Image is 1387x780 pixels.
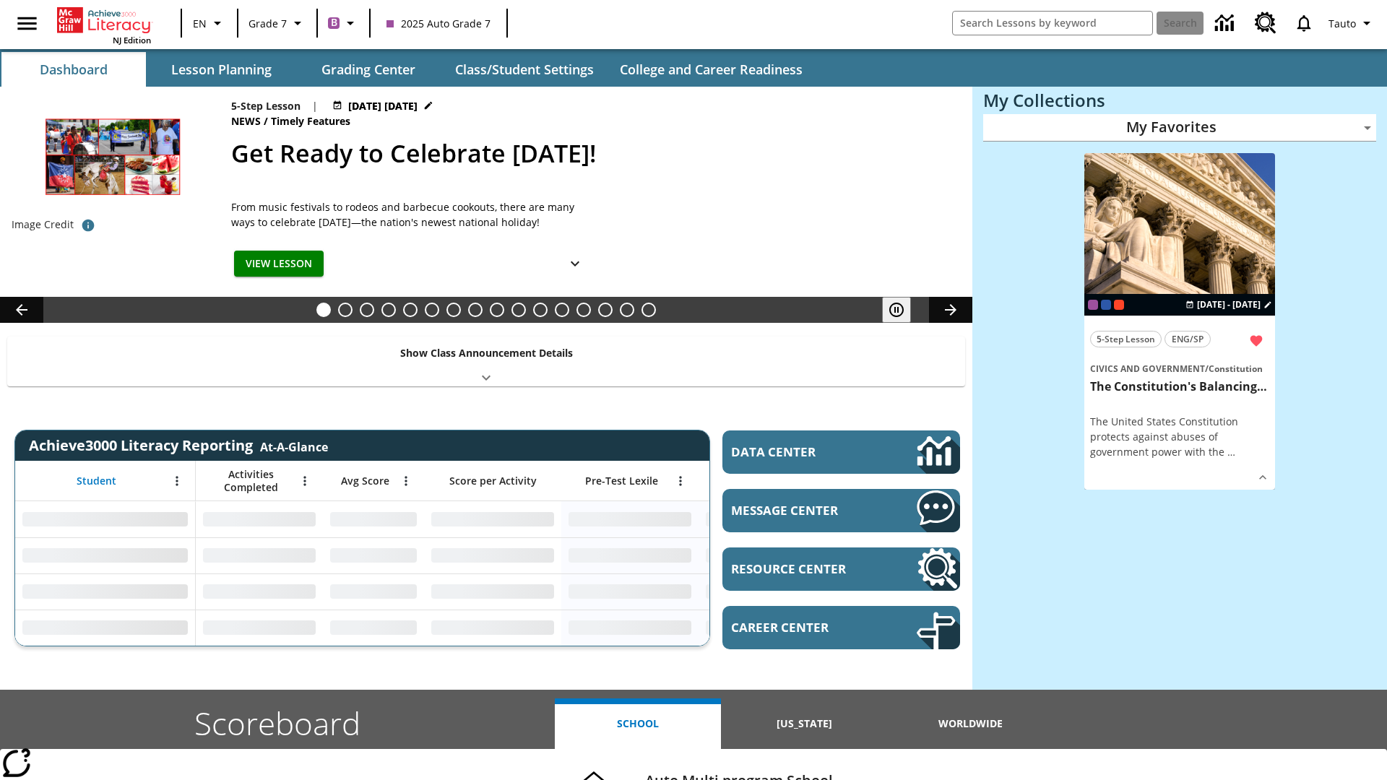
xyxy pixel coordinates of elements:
[231,135,955,172] h2: Get Ready to Celebrate Juneteenth!
[403,303,418,317] button: Slide 5 Cruise Ships: Making Waves
[1205,363,1209,375] span: /
[555,303,569,317] button: Slide 12 Mixed Practice: Citing Evidence
[1088,300,1098,310] span: Current Class
[395,470,417,492] button: Open Menu
[425,303,439,317] button: Slide 6 Private! Keep Out!
[882,297,911,323] button: Pause
[641,303,656,317] button: Slide 16 Point of View
[196,537,323,573] div: No Data,
[576,303,591,317] button: Slide 13 Pre-release lesson
[1328,16,1356,31] span: Tauto
[322,10,365,36] button: Boost Class color is purple. Change class color
[264,114,268,128] span: /
[360,303,374,317] button: Slide 3 Free Returns: A Gain or a Drain?
[1097,331,1155,347] span: 5-Step Lesson
[338,303,353,317] button: Slide 2 Back On Earth
[722,430,960,474] a: Data Center
[381,303,396,317] button: Slide 4 Time for Moon Rules?
[585,474,658,487] span: Pre-Test Lexile
[196,501,323,537] div: No Data,
[561,251,589,277] button: Show Details
[1,52,146,87] button: Dashboard
[386,16,491,31] span: 2025 Auto Grade 7
[699,610,836,646] div: No Data,
[620,303,634,317] button: Slide 15 The Constitution's Balancing Act
[193,16,207,31] span: EN
[1246,4,1285,43] a: Resource Center, Will open in new tab
[166,470,188,492] button: Open Menu
[6,2,48,45] button: Open side menu
[699,501,836,537] div: No Data,
[196,610,323,646] div: No Data,
[1084,153,1275,490] div: lesson details
[731,560,873,577] span: Resource Center
[1197,298,1261,311] span: [DATE] - [DATE]
[57,6,151,35] a: Home
[234,251,324,277] button: View Lesson
[231,98,301,113] p: 5-Step Lesson
[731,619,873,636] span: Career Center
[1227,445,1235,459] span: …
[929,297,972,323] button: Lesson carousel, Next
[57,4,151,45] div: Home
[490,303,504,317] button: Slide 9 Attack of the Terrifying Tomatoes
[1323,10,1381,36] button: Profile/Settings
[533,303,548,317] button: Slide 11 The Invasion of the Free CD
[699,573,836,610] div: No Data,
[323,610,424,646] div: No Data,
[196,573,323,610] div: No Data,
[888,698,1054,749] button: Worldwide
[1090,363,1205,375] span: Civics and Government
[1252,467,1274,488] button: Show Details
[1090,331,1162,347] button: 5-Step Lesson
[555,698,721,749] button: School
[1090,379,1269,394] h3: The Constitution's Balancing Act
[1172,331,1204,347] span: ENG/SP
[953,12,1152,35] input: search field
[449,474,537,487] span: Score per Activity
[312,98,318,113] span: |
[323,537,424,573] div: No Data,
[29,435,328,455] span: Achieve3000 Literacy Reporting
[882,297,925,323] div: Pause
[699,537,836,573] div: No Data,
[670,470,691,492] button: Open Menu
[186,10,233,36] button: Language: EN, Select a language
[468,303,483,317] button: Slide 8 Solar Power to the People
[1285,4,1323,42] a: Notifications
[231,199,592,230] div: From music festivals to rodeos and barbecue cookouts, there are many ways to celebrate [DATE]—the...
[1090,360,1269,376] span: Topic: Civics and Government/Constitution
[1114,300,1124,310] div: Test 1
[1206,4,1246,43] a: Data Center
[1243,328,1269,354] button: Remove from Favorites
[348,98,418,113] span: [DATE] [DATE]
[400,345,573,360] p: Show Class Announcement Details
[316,303,331,317] button: Slide 1 Get Ready to Celebrate Juneteenth!
[1101,300,1111,310] div: OL 2025 Auto Grade 8
[511,303,526,317] button: Slide 10 Fashion Forward in Ancient Rome
[329,98,436,113] button: Jul 17 - Jun 30 Choose Dates
[731,443,868,460] span: Data Center
[983,90,1376,110] h3: My Collections
[323,501,424,537] div: No Data,
[243,10,312,36] button: Grade: Grade 7, Select a grade
[74,212,103,238] button: Image credit: Top, left to right: Aaron of L.A. Photography/Shutterstock; Aaron of L.A. Photograp...
[331,14,337,32] span: B
[12,98,214,212] img: Photos of red foods and of people celebrating Juneteenth at parades, Opal's Walk, and at a rodeo.
[203,468,298,494] span: Activities Completed
[722,547,960,591] a: Resource Center, Will open in new tab
[721,698,887,749] button: [US_STATE]
[260,436,328,455] div: At-A-Glance
[113,35,151,45] span: NJ Edition
[7,337,965,386] div: Show Class Announcement Details
[296,52,441,87] button: Grading Center
[608,52,814,87] button: College and Career Readiness
[231,113,264,129] span: News
[1183,298,1275,311] button: Aug 24 - Aug 24 Choose Dates
[598,303,613,317] button: Slide 14 Career Lesson
[444,52,605,87] button: Class/Student Settings
[1165,331,1211,347] button: ENG/SP
[341,474,389,487] span: Avg Score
